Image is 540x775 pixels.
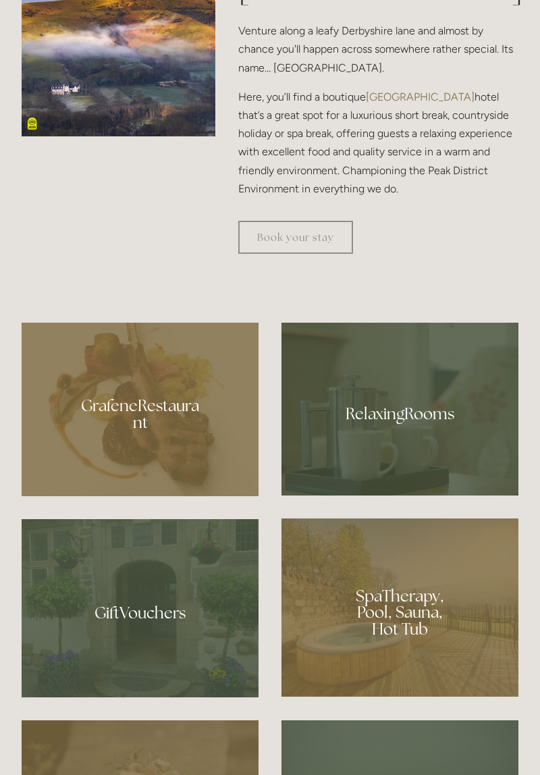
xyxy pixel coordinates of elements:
[238,221,353,254] a: Book your stay
[281,323,518,496] a: photo of a tea tray and its cups, Losehill House
[22,323,259,496] a: Cutlet and shoulder of Cabrito goat, smoked aubergine, beetroot terrine, savoy cabbage, melting b...
[281,518,518,697] a: Hot tub view, Losehill Hotel
[238,22,518,77] p: Venture along a leafy Derbyshire lane and almost by chance you'll happen across somewhere rather ...
[22,519,259,698] a: External view of Losehill Hotel
[366,90,475,103] a: [GEOGRAPHIC_DATA]
[238,88,518,198] p: Here, you’ll find a boutique hotel that’s a great spot for a luxurious short break, countryside h...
